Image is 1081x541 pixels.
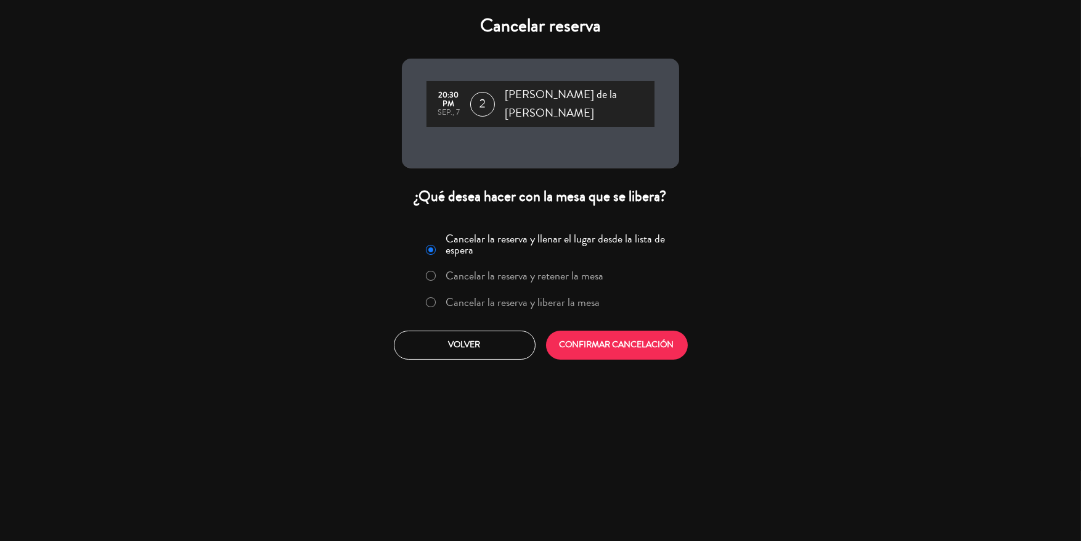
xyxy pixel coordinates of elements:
button: CONFIRMAR CANCELACIÓN [546,331,688,360]
label: Cancelar la reserva y liberar la mesa [446,297,600,308]
label: Cancelar la reserva y retener la mesa [446,270,604,281]
h4: Cancelar reserva [402,15,679,37]
span: 2 [470,92,495,117]
div: sep., 7 [433,109,464,117]
label: Cancelar la reserva y llenar el lugar desde la lista de espera [446,233,672,255]
div: 20:30 PM [433,91,464,109]
button: Volver [394,331,536,360]
div: ¿Qué desea hacer con la mesa que se libera? [402,187,679,206]
span: [PERSON_NAME] de la [PERSON_NAME] [505,86,655,122]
